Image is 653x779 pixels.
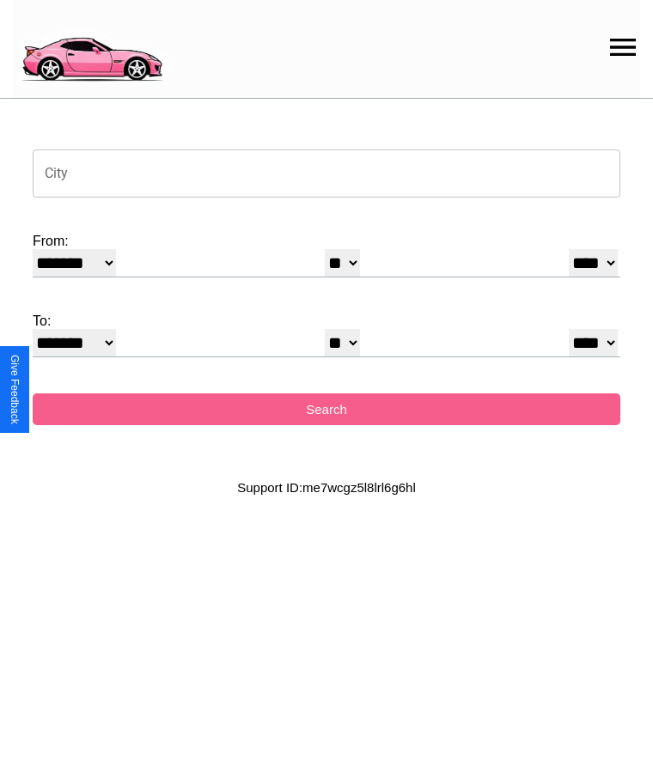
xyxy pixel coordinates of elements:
button: Search [33,393,620,425]
label: To: [33,313,620,329]
label: From: [33,234,620,249]
img: logo [13,9,170,86]
div: Give Feedback [9,355,21,424]
p: Support ID: me7wcgz5l8lrl6g6hl [237,476,416,499]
